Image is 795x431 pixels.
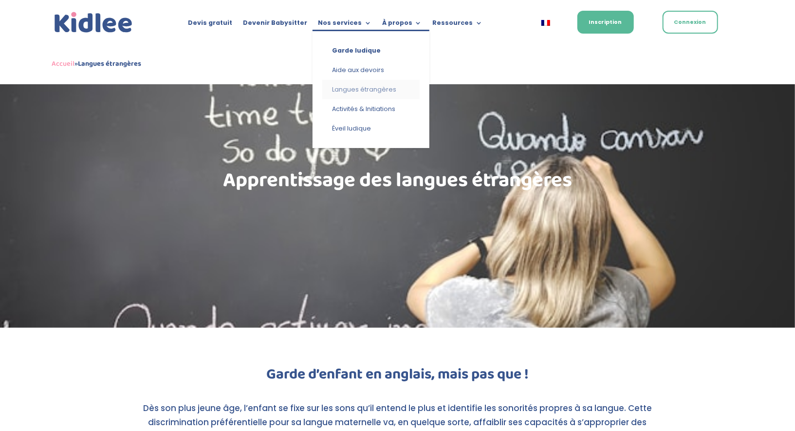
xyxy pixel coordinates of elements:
img: Français [541,20,550,26]
a: Éveil ludique [322,119,420,138]
span: » [52,58,142,70]
a: Garde ludique [322,41,420,60]
strong: Langues étrangères [78,58,142,70]
a: Activités & Initiations [322,99,420,119]
a: Kidlee Logo [52,10,135,36]
a: Devenir Babysitter [243,19,307,30]
h2: Garde d’enfant en anglais, mais pas que ! [135,367,661,387]
h1: Apprentissage des langues étrangères [135,170,661,196]
a: Nos services [318,19,371,30]
a: Langues étrangères [322,80,420,99]
a: Inscription [577,11,634,34]
a: Devis gratuit [188,19,232,30]
img: logo_kidlee_bleu [52,10,135,36]
a: Accueil [52,58,75,70]
a: Aide aux devoirs [322,60,420,80]
a: À propos [382,19,422,30]
a: Connexion [663,11,718,34]
a: Ressources [433,19,483,30]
